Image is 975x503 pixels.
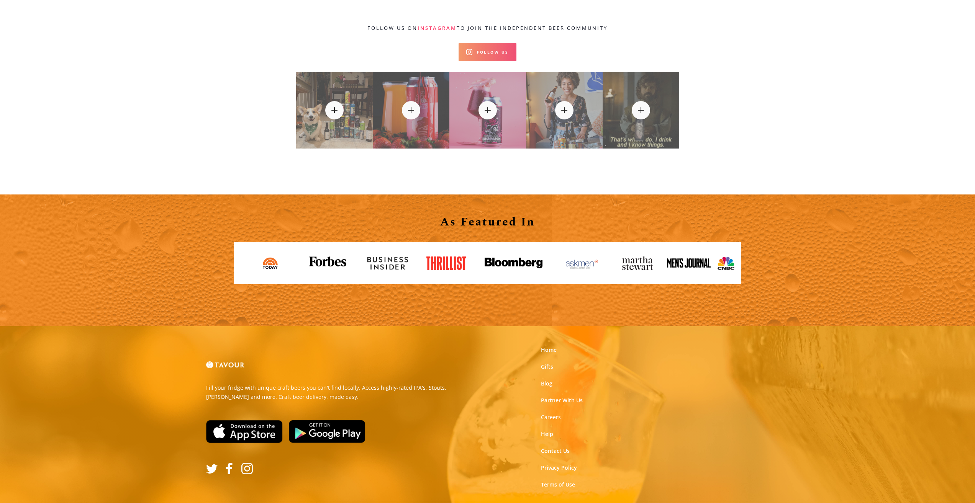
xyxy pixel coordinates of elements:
a: Terms of Use [541,481,575,488]
a: Home [541,346,557,354]
a: Instagram [418,24,457,31]
a: Contact Us [541,447,570,455]
p: Fill your fridge with unique craft beers you can't find locally. Access highly-rated IPA's, Stout... [206,383,482,402]
a: Help [541,430,553,438]
a: Partner With Us [541,397,583,404]
a: Blog [541,380,552,387]
a: Privacy Policy [541,464,577,472]
a: Follow Us [459,43,516,61]
a: Careers [541,413,561,421]
strong: As Featured In [440,213,535,231]
a: Gifts [541,363,553,371]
